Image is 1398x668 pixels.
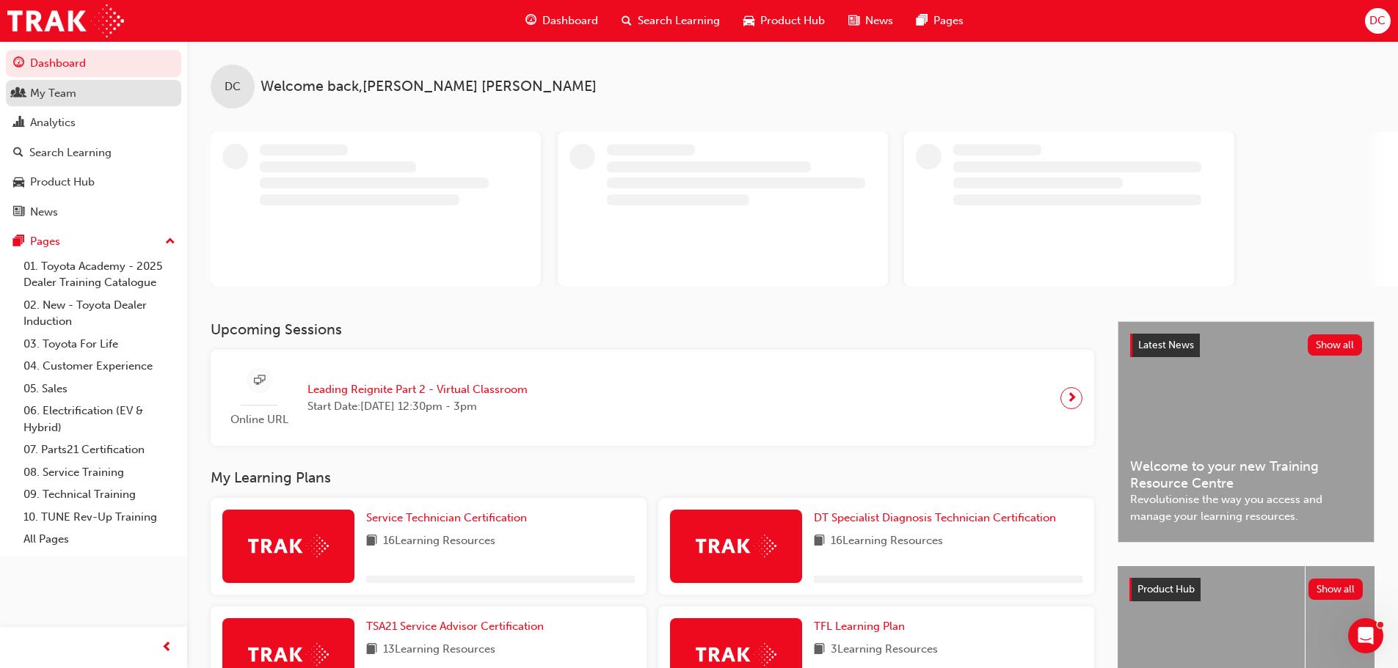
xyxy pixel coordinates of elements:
[814,620,905,633] span: TFL Learning Plan
[30,114,76,131] div: Analytics
[18,294,181,333] a: 02. New - Toyota Dealer Induction
[1369,12,1386,29] span: DC
[814,641,825,659] span: book-icon
[1130,458,1362,491] span: Welcome to your new Training Resource Centre
[211,469,1094,486] h3: My Learning Plans
[13,117,24,130] span: chart-icon
[13,206,24,219] span: news-icon
[254,372,265,390] span: sessionType_ONLINE_URL-icon
[383,641,495,659] span: 13 Learning Resources
[1348,618,1383,653] iframe: Intercom live chat
[837,6,905,36] a: news-iconNews
[366,620,544,633] span: TSA21 Service Advisor Certification
[13,235,24,249] span: pages-icon
[6,169,181,196] a: Product Hub
[383,532,495,551] span: 16 Learning Resources
[831,532,943,551] span: 16 Learning Resources
[1130,334,1362,357] a: Latest NewsShow all
[622,12,632,30] span: search-icon
[18,506,181,529] a: 10. TUNE Rev-Up Training
[1137,583,1195,595] span: Product Hub
[30,85,76,102] div: My Team
[6,228,181,255] button: Pages
[610,6,732,36] a: search-iconSearch Learning
[831,641,938,659] span: 3 Learning Resources
[366,532,377,551] span: book-icon
[933,12,964,29] span: Pages
[165,232,175,252] span: up-icon
[917,12,928,30] span: pages-icon
[6,109,181,136] a: Analytics
[814,510,1062,526] a: DT Specialist Diagnosis Technician Certification
[161,639,172,657] span: prev-icon
[542,12,598,29] span: Dashboard
[848,12,859,30] span: news-icon
[366,618,550,635] a: TSA21 Service Advisor Certification
[760,12,825,29] span: Product Hub
[30,174,95,191] div: Product Hub
[18,378,181,400] a: 05. Sales
[638,12,720,29] span: Search Learning
[1308,579,1364,600] button: Show all
[814,618,911,635] a: TFL Learning Plan
[1129,578,1363,601] a: Product HubShow all
[222,361,1082,434] a: Online URLLeading Reignite Part 2 - Virtual ClassroomStart Date:[DATE] 12:30pm - 3pm
[7,4,124,37] img: Trak
[514,6,610,36] a: guage-iconDashboard
[18,255,181,294] a: 01. Toyota Academy - 2025 Dealer Training Catalogue
[814,532,825,551] span: book-icon
[525,12,536,30] span: guage-icon
[18,438,181,461] a: 07. Parts21 Certification
[1130,491,1362,524] span: Revolutionise the way you access and manage your learning resources.
[814,511,1056,524] span: DT Specialist Diagnosis Technician Certification
[13,57,24,70] span: guage-icon
[18,333,181,356] a: 03. Toyota For Life
[30,233,60,250] div: Pages
[13,87,24,100] span: people-icon
[366,511,527,524] span: Service Technician Certification
[1118,321,1375,543] a: Latest NewsShow allWelcome to your new Training Resource CentreRevolutionise the way you access a...
[13,176,24,189] span: car-icon
[1365,8,1391,34] button: DC
[248,535,329,557] img: Trak
[905,6,975,36] a: pages-iconPages
[696,535,776,557] img: Trak
[865,12,893,29] span: News
[29,144,112,161] div: Search Learning
[6,80,181,107] a: My Team
[307,398,528,415] span: Start Date: [DATE] 12:30pm - 3pm
[18,355,181,378] a: 04. Customer Experience
[6,50,181,77] a: Dashboard
[18,483,181,506] a: 09. Technical Training
[211,321,1094,338] h3: Upcoming Sessions
[18,528,181,551] a: All Pages
[696,643,776,666] img: Trak
[6,47,181,228] button: DashboardMy TeamAnalyticsSearch LearningProduct HubNews
[307,381,528,398] span: Leading Reignite Part 2 - Virtual Classroom
[30,204,58,221] div: News
[6,139,181,166] a: Search Learning
[18,461,181,484] a: 08. Service Training
[732,6,837,36] a: car-iconProduct Hub
[261,78,597,95] span: Welcome back , [PERSON_NAME] [PERSON_NAME]
[743,12,754,30] span: car-icon
[366,510,533,526] a: Service Technician Certification
[225,78,241,95] span: DC
[222,411,296,428] span: Online URL
[1138,339,1194,351] span: Latest News
[248,643,329,666] img: Trak
[1066,388,1077,408] span: next-icon
[6,199,181,226] a: News
[366,641,377,659] span: book-icon
[1308,334,1363,356] button: Show all
[13,147,23,160] span: search-icon
[18,400,181,438] a: 06. Electrification (EV & Hybrid)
